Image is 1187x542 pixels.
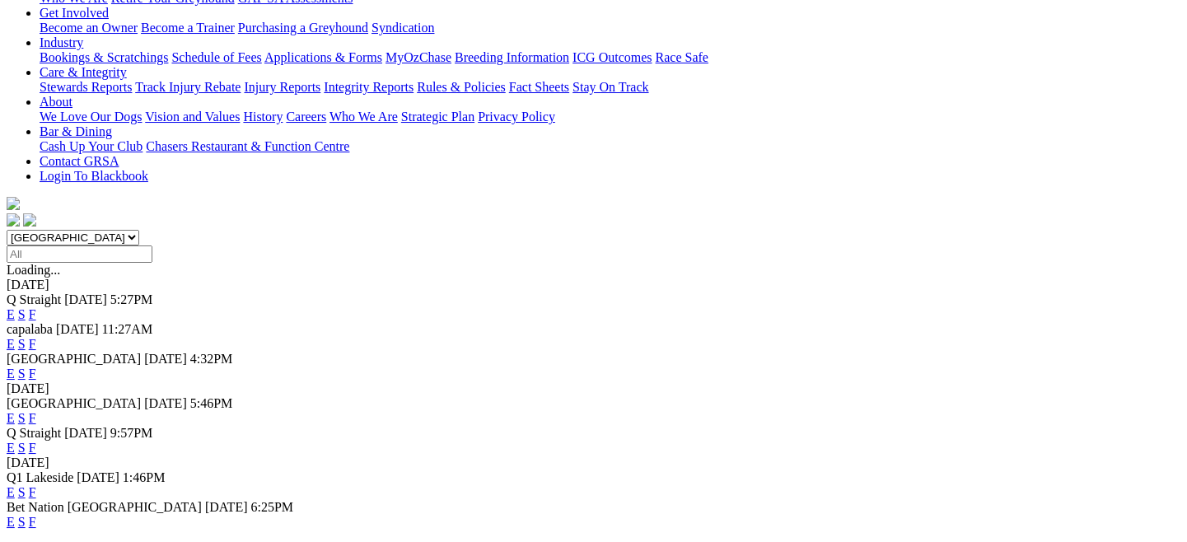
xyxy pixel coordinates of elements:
span: 11:27AM [102,322,153,336]
a: E [7,367,15,381]
span: Q1 Lakeside [7,470,73,484]
span: [GEOGRAPHIC_DATA] [7,396,141,410]
a: S [18,441,26,455]
a: Become a Trainer [141,21,235,35]
a: Breeding Information [455,50,569,64]
a: E [7,441,15,455]
span: 6:25PM [250,500,293,514]
a: F [29,515,36,529]
a: Get Involved [40,6,109,20]
a: Become an Owner [40,21,138,35]
a: F [29,411,36,425]
span: 4:32PM [190,352,233,366]
img: facebook.svg [7,213,20,227]
span: [DATE] [144,396,187,410]
a: E [7,485,15,499]
div: [DATE] [7,381,1180,396]
a: Integrity Reports [324,80,414,94]
a: Cash Up Your Club [40,139,143,153]
a: S [18,337,26,351]
span: [DATE] [56,322,99,336]
a: Contact GRSA [40,154,119,168]
div: About [40,110,1180,124]
span: capalaba [7,322,53,336]
a: Stay On Track [572,80,648,94]
a: ICG Outcomes [572,50,652,64]
a: History [243,110,283,124]
span: [GEOGRAPHIC_DATA] [7,352,141,366]
span: [DATE] [64,292,107,306]
span: [DATE] [64,426,107,440]
a: E [7,411,15,425]
div: [DATE] [7,278,1180,292]
span: Q Straight [7,426,61,440]
a: About [40,95,72,109]
a: Stewards Reports [40,80,132,94]
a: Track Injury Rebate [135,80,241,94]
a: Login To Blackbook [40,169,148,183]
a: F [29,485,36,499]
a: Applications & Forms [264,50,382,64]
a: S [18,411,26,425]
a: Industry [40,35,83,49]
div: Bar & Dining [40,139,1180,154]
span: 9:57PM [110,426,153,440]
a: Careers [286,110,326,124]
div: Industry [40,50,1180,65]
span: 1:46PM [123,470,166,484]
a: Care & Integrity [40,65,127,79]
div: Get Involved [40,21,1180,35]
a: Bookings & Scratchings [40,50,168,64]
a: Race Safe [655,50,708,64]
div: [DATE] [7,456,1180,470]
a: E [7,515,15,529]
a: Chasers Restaurant & Function Centre [146,139,349,153]
a: Who We Are [329,110,398,124]
a: F [29,337,36,351]
a: E [7,307,15,321]
img: logo-grsa-white.png [7,197,20,210]
a: Bar & Dining [40,124,112,138]
a: F [29,367,36,381]
span: Bet Nation [GEOGRAPHIC_DATA] [7,500,202,514]
a: S [18,367,26,381]
a: We Love Our Dogs [40,110,142,124]
a: Vision and Values [145,110,240,124]
span: [DATE] [205,500,248,514]
a: S [18,485,26,499]
a: E [7,337,15,351]
a: Purchasing a Greyhound [238,21,368,35]
a: S [18,307,26,321]
a: MyOzChase [386,50,451,64]
a: Injury Reports [244,80,320,94]
a: Rules & Policies [417,80,506,94]
a: Schedule of Fees [171,50,261,64]
a: Syndication [372,21,434,35]
span: 5:27PM [110,292,153,306]
a: Strategic Plan [401,110,474,124]
a: Privacy Policy [478,110,555,124]
a: F [29,441,36,455]
span: Loading... [7,263,60,277]
span: [DATE] [144,352,187,366]
a: Fact Sheets [509,80,569,94]
span: Q Straight [7,292,61,306]
div: Care & Integrity [40,80,1180,95]
img: twitter.svg [23,213,36,227]
a: S [18,515,26,529]
a: F [29,307,36,321]
input: Select date [7,245,152,263]
span: 5:46PM [190,396,233,410]
span: [DATE] [77,470,119,484]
